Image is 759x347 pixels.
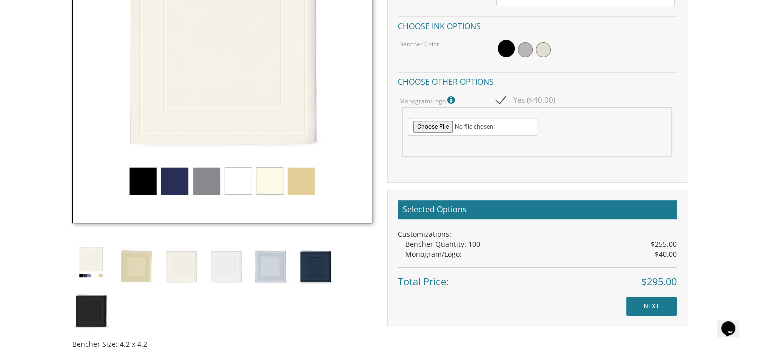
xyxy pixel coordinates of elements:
[399,94,457,107] label: Monogram/Logo
[398,267,677,289] div: Total Price:
[655,249,677,259] span: $40.00
[398,16,677,34] h4: Choose ink options
[651,239,677,249] span: $255.00
[641,275,677,289] span: $295.00
[117,243,155,287] img: almog-zahav.jpg
[496,94,555,106] span: Yes ($40.00)
[162,243,200,287] img: almog-offwhite.jpg
[405,239,677,249] div: Bencher Quantity: 100
[717,307,749,337] iframe: chat widget
[626,297,677,316] input: NEXT
[72,243,110,281] img: simchonim_square_emboss.jpg
[252,243,289,287] img: almog-afor.jpg
[398,200,677,219] h2: Selected Options
[398,229,677,239] div: Customizations:
[405,249,677,259] div: Monogram/Logo:
[207,243,245,287] img: almog-lavan.jpg
[297,243,334,287] img: almog-blue.jpg
[398,72,677,89] h4: Choose other options
[72,287,110,331] img: almog-black.jpg
[399,40,439,48] label: Bencher Color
